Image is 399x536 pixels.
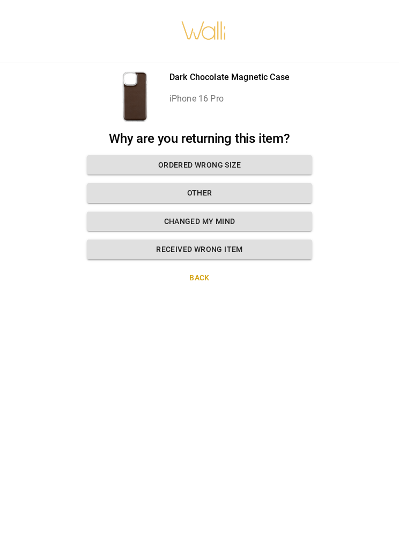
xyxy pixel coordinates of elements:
[87,132,312,147] h2: Why are you returning this item?
[87,212,312,232] button: Changed my mind
[87,269,312,288] button: Back
[181,8,227,54] img: walli-inc.myshopify.com
[87,240,312,260] button: Received wrong item
[87,156,312,176] button: Ordered wrong size
[169,71,290,84] p: Dark Chocolate Magnetic Case
[87,184,312,204] button: Other
[169,93,290,106] p: iPhone 16 Pro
